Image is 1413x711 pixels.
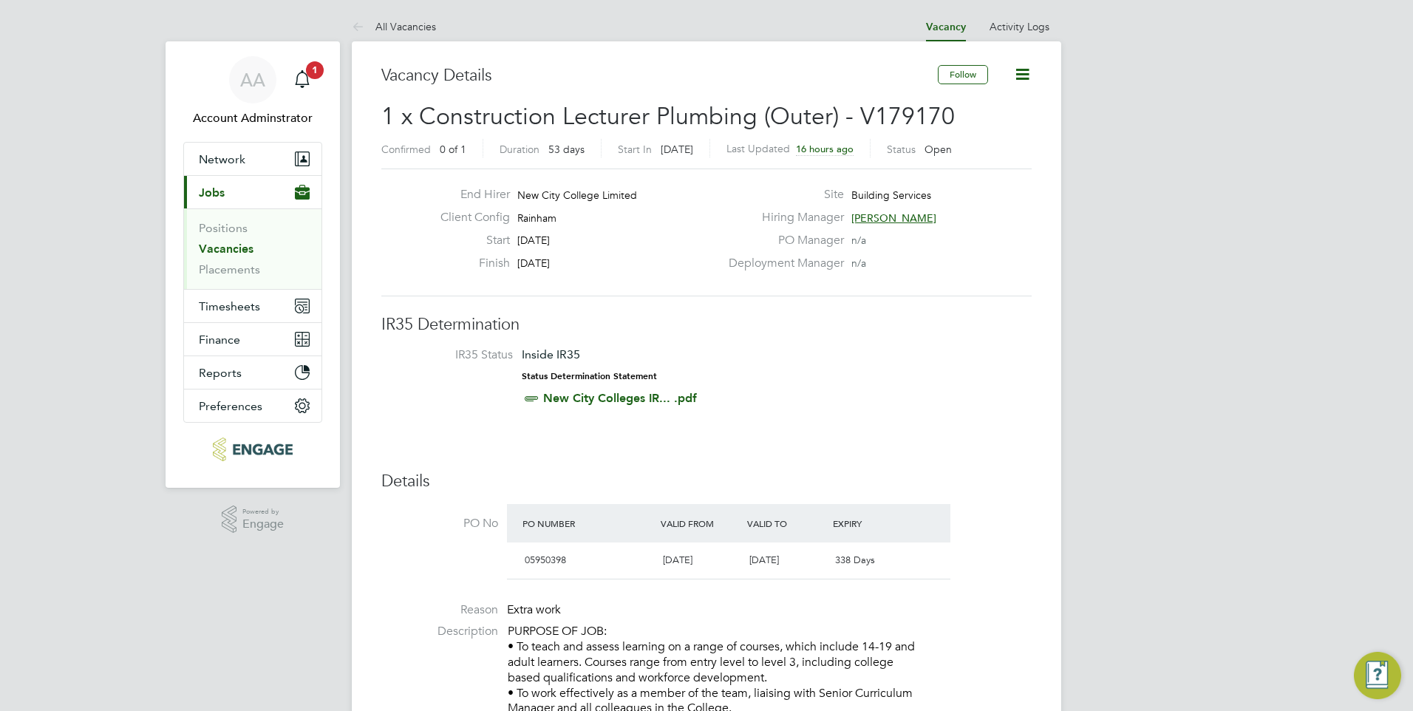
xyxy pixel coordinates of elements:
[522,347,580,361] span: Inside IR35
[661,143,693,156] span: [DATE]
[242,506,284,518] span: Powered by
[851,211,936,225] span: [PERSON_NAME]
[396,347,513,363] label: IR35 Status
[352,20,436,33] a: All Vacancies
[517,211,556,225] span: Rainham
[720,187,844,203] label: Site
[199,186,225,200] span: Jobs
[429,256,510,271] label: Finish
[507,602,561,617] span: Extra work
[925,143,952,156] span: Open
[184,323,321,355] button: Finance
[525,554,566,566] span: 05950398
[184,208,321,289] div: Jobs
[851,234,866,247] span: n/a
[199,242,253,256] a: Vacancies
[835,554,875,566] span: 338 Days
[517,256,550,270] span: [DATE]
[429,210,510,225] label: Client Config
[183,109,322,127] span: Account Adminstrator
[199,366,242,380] span: Reports
[184,389,321,422] button: Preferences
[1354,652,1401,699] button: Engage Resource Center
[381,602,498,618] label: Reason
[184,356,321,389] button: Reports
[517,234,550,247] span: [DATE]
[184,143,321,175] button: Network
[381,516,498,531] label: PO No
[548,143,585,156] span: 53 days
[749,554,779,566] span: [DATE]
[519,510,657,537] div: PO Number
[829,510,916,537] div: Expiry
[522,371,657,381] strong: Status Determination Statement
[381,624,498,639] label: Description
[199,333,240,347] span: Finance
[543,391,697,405] a: New City Colleges IR... .pdf
[199,152,245,166] span: Network
[851,256,866,270] span: n/a
[618,143,652,156] label: Start In
[517,188,637,202] span: New City College Limited
[222,506,285,534] a: Powered byEngage
[166,41,340,488] nav: Main navigation
[720,233,844,248] label: PO Manager
[184,176,321,208] button: Jobs
[183,56,322,127] a: AAAccount Adminstrator
[213,438,292,461] img: protocol-logo-retina.png
[429,187,510,203] label: End Hirer
[720,256,844,271] label: Deployment Manager
[242,518,284,531] span: Engage
[726,142,790,155] label: Last Updated
[938,65,988,84] button: Follow
[240,70,265,89] span: AA
[199,262,260,276] a: Placements
[796,143,854,155] span: 16 hours ago
[184,290,321,322] button: Timesheets
[720,210,844,225] label: Hiring Manager
[381,65,938,86] h3: Vacancy Details
[306,61,324,79] span: 1
[183,438,322,461] a: Go to home page
[199,221,248,235] a: Positions
[990,20,1049,33] a: Activity Logs
[743,510,830,537] div: Valid To
[381,471,1032,492] h3: Details
[440,143,466,156] span: 0 of 1
[663,554,692,566] span: [DATE]
[199,299,260,313] span: Timesheets
[381,314,1032,336] h3: IR35 Determination
[381,102,955,131] span: 1 x Construction Lecturer Plumbing (Outer) - V179170
[429,233,510,248] label: Start
[500,143,539,156] label: Duration
[926,21,966,33] a: Vacancy
[887,143,916,156] label: Status
[657,510,743,537] div: Valid From
[381,143,431,156] label: Confirmed
[287,56,317,103] a: 1
[199,399,262,413] span: Preferences
[851,188,931,202] span: Building Services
